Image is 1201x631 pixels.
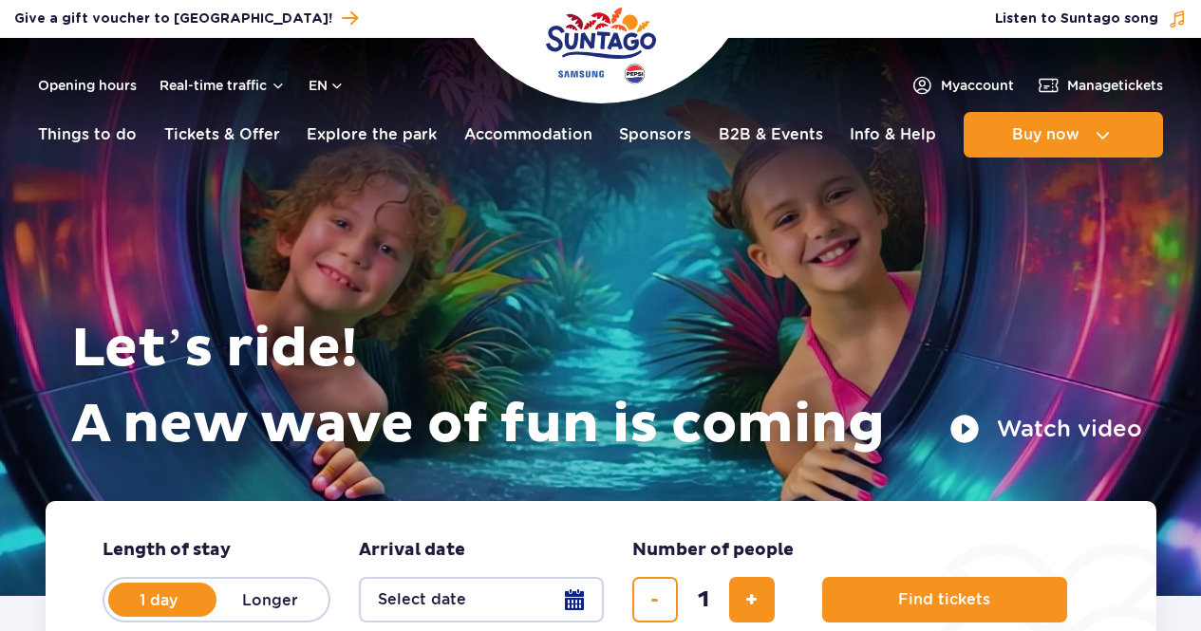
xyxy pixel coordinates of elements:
a: Info & Help [850,112,936,158]
button: add ticket [729,577,775,622]
a: Accommodation [464,112,592,158]
button: Select date [359,577,604,622]
label: Longer [216,580,325,620]
button: Buy now [964,112,1163,158]
a: B2B & Events [719,112,823,158]
button: Real-time traffic [160,78,286,93]
span: Buy now [1012,126,1079,143]
input: number of tickets [681,577,726,622]
button: Find tickets [822,577,1067,622]
span: Manage tickets [1067,76,1163,95]
span: My account [941,76,1014,95]
button: Listen to Suntago song [995,9,1187,28]
span: Arrival date [359,539,465,562]
a: Sponsors [619,112,691,158]
a: Tickets & Offer [164,112,280,158]
a: Managetickets [1037,74,1163,97]
h1: Let’s ride! A new wave of fun is coming [71,311,1142,463]
span: Give a gift voucher to [GEOGRAPHIC_DATA]! [14,9,332,28]
button: en [309,76,345,95]
a: Opening hours [38,76,137,95]
label: 1 day [104,580,213,620]
button: remove ticket [632,577,678,622]
span: Length of stay [103,539,231,562]
span: Listen to Suntago song [995,9,1158,28]
a: Myaccount [910,74,1014,97]
a: Things to do [38,112,137,158]
span: Find tickets [898,591,990,608]
span: Number of people [632,539,794,562]
button: Watch video [949,414,1142,444]
a: Explore the park [307,112,437,158]
a: Give a gift voucher to [GEOGRAPHIC_DATA]! [14,6,358,31]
